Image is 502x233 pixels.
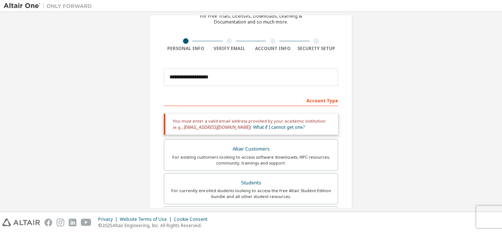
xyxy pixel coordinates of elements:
div: For existing customers looking to access software downloads, HPC resources, community, trainings ... [169,154,333,166]
div: You must enter a valid email address provided by your academic institution (e.g., ). [164,114,338,135]
div: Altair Customers [169,144,333,154]
img: linkedin.svg [69,219,76,226]
div: Personal Info [164,46,208,52]
img: instagram.svg [57,219,64,226]
img: facebook.svg [44,219,52,226]
div: Privacy [98,216,120,222]
img: altair_logo.svg [2,219,40,226]
div: Verify Email [208,46,251,52]
img: youtube.svg [81,219,92,226]
span: [EMAIL_ADDRESS][DOMAIN_NAME] [184,124,250,130]
div: Security Setup [295,46,338,52]
p: © 2025 Altair Engineering, Inc. All Rights Reserved. [98,222,212,229]
div: Students [169,178,333,188]
div: Cookie Consent [174,216,212,222]
div: For Free Trials, Licenses, Downloads, Learning & Documentation and so much more. [200,13,302,25]
div: For currently enrolled students looking to access the free Altair Student Edition bundle and all ... [169,188,333,200]
img: Altair One [4,2,96,10]
div: Account Info [251,46,295,52]
a: What if I cannot get one? [253,124,305,130]
div: Account Type [164,94,338,106]
div: Website Terms of Use [120,216,174,222]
